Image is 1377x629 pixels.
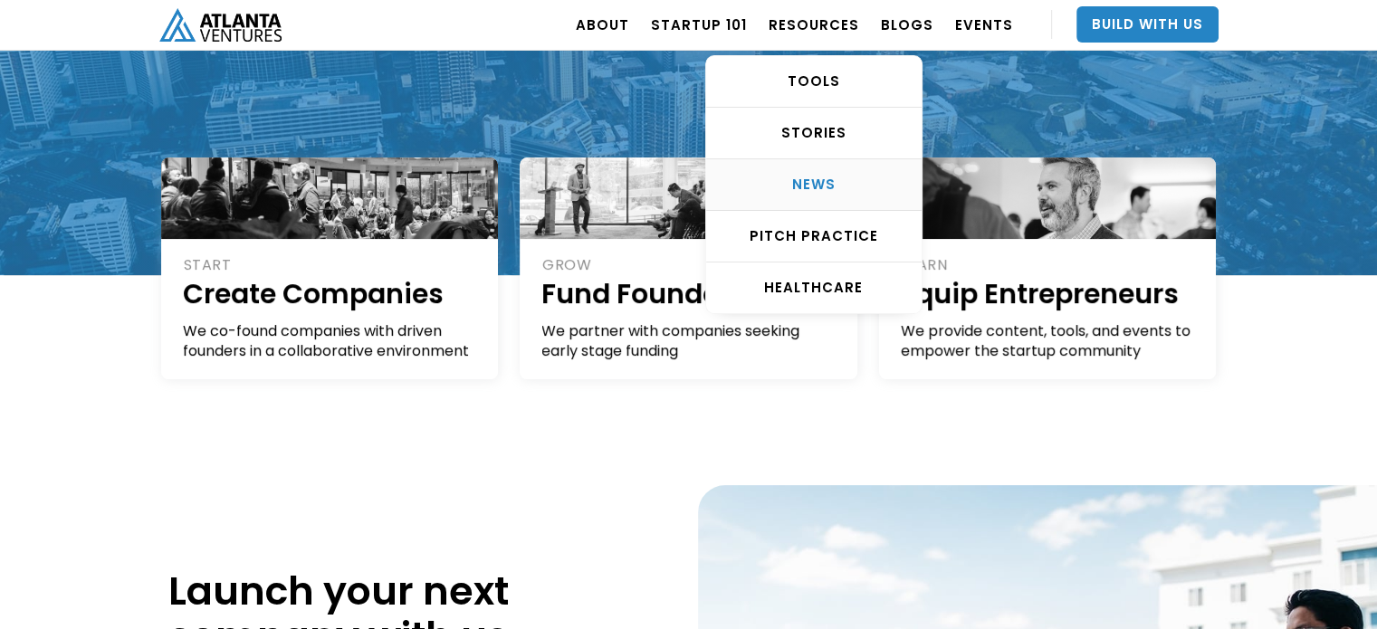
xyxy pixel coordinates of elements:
[541,321,837,361] div: We partner with companies seeking early stage funding
[706,176,922,194] div: NEWS
[706,262,922,313] a: HEALTHCARE
[706,279,922,297] div: HEALTHCARE
[706,124,922,142] div: STORIES
[901,321,1197,361] div: We provide content, tools, and events to empower the startup community
[706,211,922,262] a: Pitch Practice
[541,275,837,312] h1: Fund Founders
[706,56,922,108] a: TOOLS
[706,72,922,91] div: TOOLS
[161,157,499,379] a: STARTCreate CompaniesWe co-found companies with driven founders in a collaborative environment
[901,275,1197,312] h1: Equip Entrepreneurs
[542,255,837,275] div: GROW
[183,275,479,312] h1: Create Companies
[520,157,857,379] a: GROWFund FoundersWe partner with companies seeking early stage funding
[879,157,1217,379] a: LEARNEquip EntrepreneursWe provide content, tools, and events to empower the startup community
[902,255,1197,275] div: LEARN
[706,227,922,245] div: Pitch Practice
[183,321,479,361] div: We co-found companies with driven founders in a collaborative environment
[706,159,922,211] a: NEWS
[706,108,922,159] a: STORIES
[1076,6,1219,43] a: Build With Us
[184,255,479,275] div: START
